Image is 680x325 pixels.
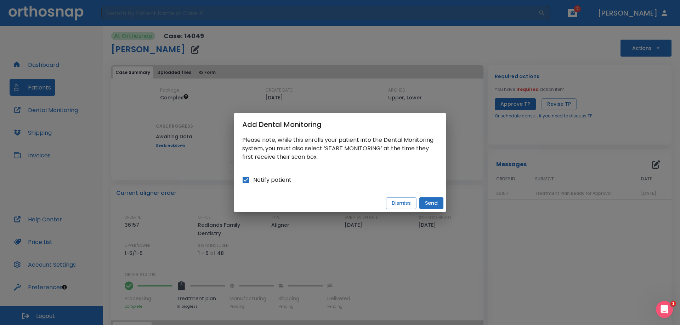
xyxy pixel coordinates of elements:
h2: Add Dental Monitoring [234,113,446,136]
span: Notify patient [253,176,291,184]
iframe: Intercom live chat [656,301,673,318]
span: 1 [670,301,676,307]
button: Dismiss [386,197,416,209]
p: Please note, while this enrolls your patient into the Dental Monitoring system, you must also sel... [242,136,438,161]
button: Send [419,197,443,209]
